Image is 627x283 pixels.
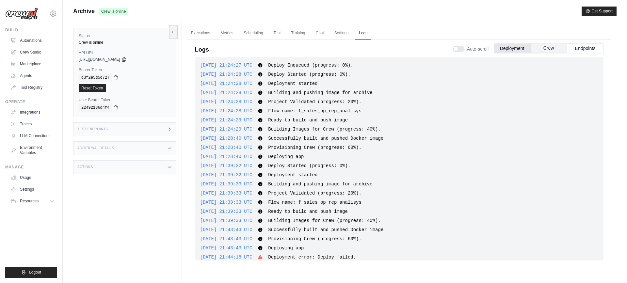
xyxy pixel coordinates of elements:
h3: Test Endpoints [77,127,108,131]
a: Chat [312,26,328,40]
label: Bearer Token [79,67,171,72]
span: [DATE] 21:24:28 UTC [200,99,252,104]
a: Executions [187,26,214,40]
div: Operate [5,99,57,104]
a: Settings [8,184,57,195]
span: [DATE] 21:39:32 UTC [200,172,252,178]
img: Logo [5,8,38,20]
span: [DATE] 21:39:33 UTC [200,200,252,205]
a: Crew Studio [8,47,57,57]
span: Deploy Started (progress: 0%). [268,72,350,77]
span: [DATE] 21:39:33 UTC [200,218,252,223]
label: API URL [79,50,171,55]
span: Ready to build and push image [268,118,348,123]
span: Deployment error: Deploy failed. [268,255,356,260]
button: Logout [5,267,57,278]
span: Logout [29,270,41,275]
span: [DATE] 21:43:43 UTC [200,236,252,242]
span: Successfully built and pushed Docker image [268,136,383,141]
span: Deploying app [268,245,304,251]
span: [DATE] 21:39:33 UTC [200,191,252,196]
span: [DATE] 21:28:40 UTC [200,145,252,150]
span: [DATE] 21:43:43 UTC [200,227,252,232]
a: Usage [8,172,57,183]
a: Traces [8,119,57,129]
span: [DATE] 21:39:32 UTC [200,163,252,168]
span: Deploy Started (progress: 0%). [268,163,350,168]
span: Deploying app [268,154,304,159]
a: Scheduling [240,26,267,40]
span: Archive [73,7,95,16]
span: [DATE] 21:24:28 UTC [200,81,252,86]
span: Ready to build and push image [268,209,348,214]
a: Environment Variables [8,142,57,158]
span: Resources [20,198,39,204]
a: Marketplace [8,59,57,69]
p: Logs [195,45,209,54]
span: [DATE] 21:28:40 UTC [200,136,252,141]
a: Automations [8,35,57,46]
span: [DATE] 21:28:40 UTC [200,154,252,159]
span: [DATE] 21:39:33 UTC [200,181,252,187]
span: Building Images for Crew (progress: 40%). [268,218,380,223]
span: Building Images for Crew (progress: 40%). [268,127,380,132]
a: Tool Registry [8,82,57,93]
button: Endpoints [567,43,603,53]
a: Reset Token [79,84,106,92]
span: Deploy Enqueued (progress: 0%). [268,63,353,68]
span: Provisioning Crew (progress: 60%). [268,236,362,242]
span: [DATE] 21:24:29 UTC [200,127,252,132]
span: Project Validated (progress: 20%). [268,99,362,104]
button: Resources [8,196,57,206]
div: Manage [5,165,57,170]
span: [DATE] 21:24:29 UTC [200,118,252,123]
span: [DATE] 21:24:27 UTC [200,63,252,68]
span: Flow name: f_sales_op_rep_analisys [268,108,362,114]
h3: Additional Details [77,146,114,150]
span: Building and pushing image for archive [268,181,372,187]
a: Training [287,26,309,40]
span: Flow name: f_sales_op_rep_analisys [268,200,362,205]
span: [URL][DOMAIN_NAME] [79,57,120,62]
label: User Bearer Token [79,97,171,102]
a: Metrics [217,26,237,40]
a: Test [270,26,285,40]
span: Successfully built and pushed Docker image [268,227,383,232]
span: Crew is online [99,8,128,15]
a: LLM Connections [8,131,57,141]
button: Get Support [582,7,617,16]
span: Auto-scroll [467,46,489,52]
span: [DATE] 21:44:18 UTC [200,255,252,260]
span: [DATE] 21:39:33 UTC [200,209,252,214]
a: Integrations [8,107,57,118]
span: Provisioning Crew (progress: 60%). [268,145,362,150]
span: [DATE] 21:24:28 UTC [200,108,252,114]
a: Settings [330,26,352,40]
span: Deployment started [268,81,317,86]
span: Building and pushing image for archive [268,90,372,95]
span: Project Validated (progress: 20%). [268,191,362,196]
button: Deployment [494,43,530,53]
span: [DATE] 21:24:28 UTC [200,72,252,77]
span: [DATE] 21:24:28 UTC [200,90,252,95]
h3: Actions [77,165,93,169]
a: Logs [355,26,371,40]
button: Crew [530,43,567,53]
a: Agents [8,71,57,81]
span: [DATE] 21:43:43 UTC [200,245,252,251]
div: Crew is online [79,40,171,45]
div: Build [5,27,57,33]
label: Status [79,33,171,39]
code: c3f2e5d5c727 [79,74,112,82]
span: Deployment started [268,172,317,178]
code: 22492136d4f4 [79,104,112,112]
